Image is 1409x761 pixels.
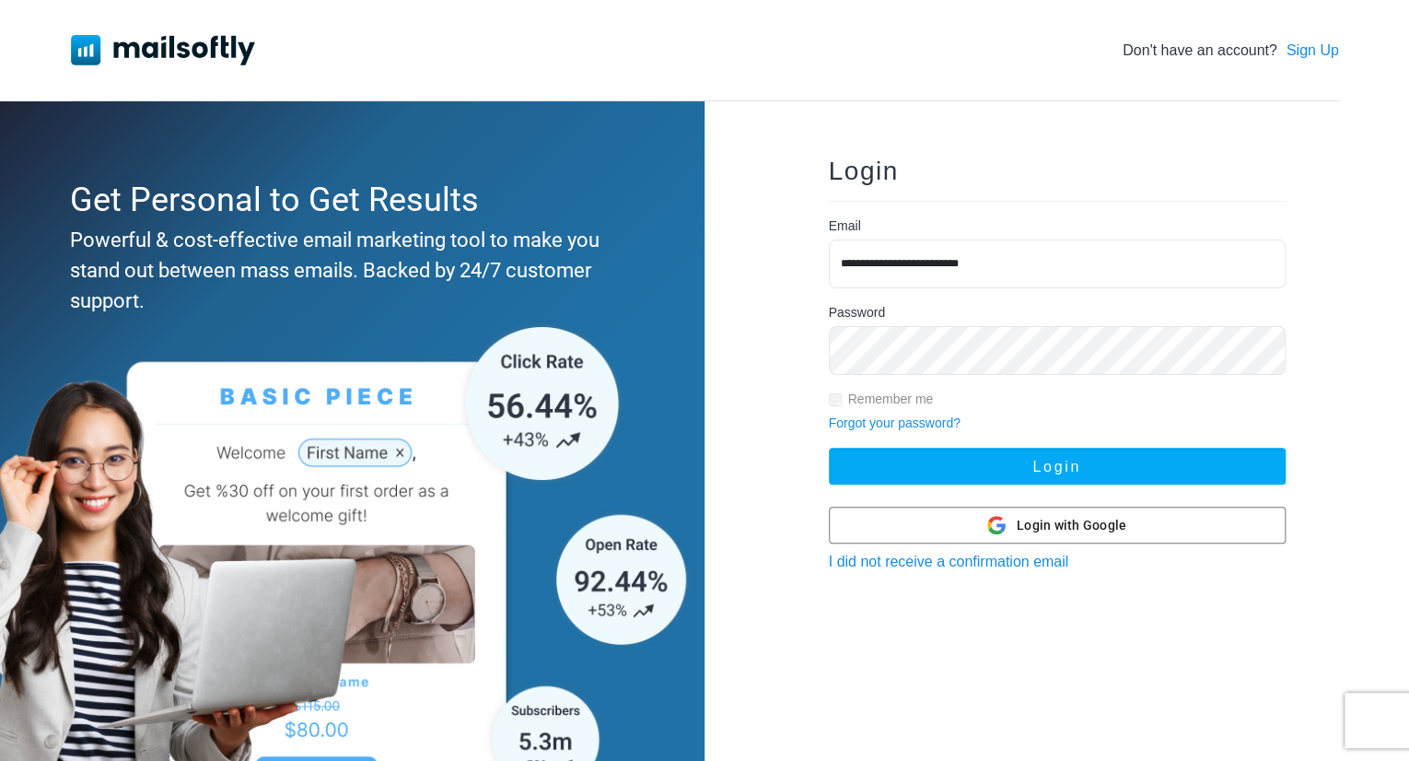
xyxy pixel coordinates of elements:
a: Sign Up [1287,40,1339,62]
label: Password [829,303,885,322]
a: Forgot your password? [829,416,961,430]
div: Powerful & cost-effective email marketing tool to make you stand out between mass emails. Backed ... [70,225,626,316]
img: Mailsoftly [71,35,255,64]
div: Get Personal to Get Results [70,175,626,225]
span: Login with Google [1017,516,1126,535]
div: Don't have an account? [1123,40,1339,62]
label: Remember me [848,390,934,409]
a: I did not receive a confirmation email [829,554,1069,569]
label: Email [829,217,861,236]
span: Login [829,157,899,185]
button: Login with Google [829,507,1286,544]
button: Login [829,448,1286,485]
